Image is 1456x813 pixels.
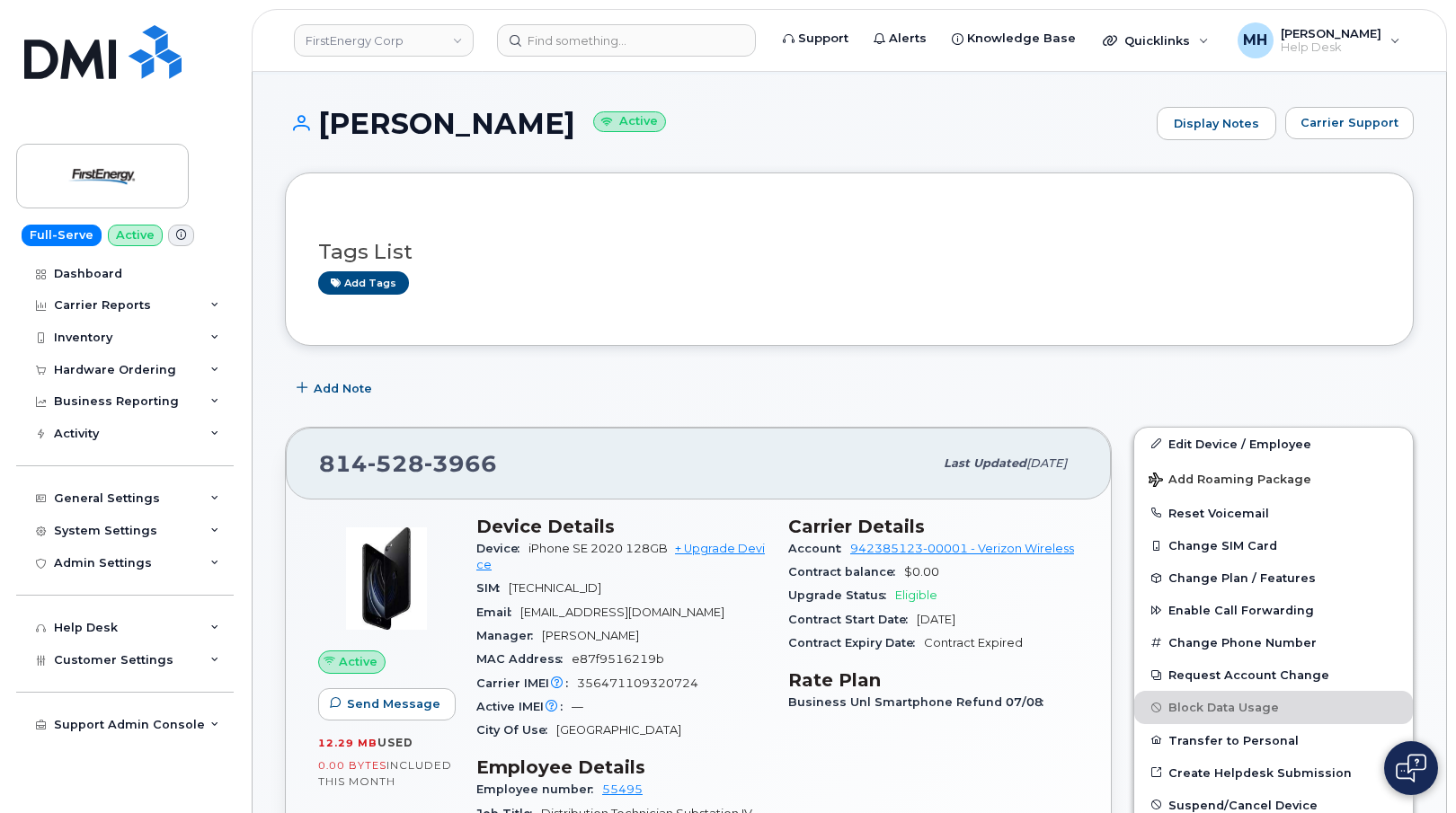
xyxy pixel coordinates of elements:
[476,581,509,595] span: SIM
[318,241,1381,263] h3: Tags List
[377,736,413,749] span: used
[788,565,904,579] span: Contract balance
[424,450,497,477] span: 3966
[520,605,724,619] span: [EMAIL_ADDRESS][DOMAIN_NAME]
[788,613,917,626] span: Contract Start Date
[542,629,639,642] span: [PERSON_NAME]
[285,373,387,405] button: Add Note
[1134,691,1413,723] button: Block Data Usage
[476,756,767,778] h3: Employee Details
[528,542,668,555] span: iPhone SE 2020 128GB
[1243,30,1267,51] span: MH
[798,30,848,48] span: Support
[319,450,497,477] span: 814
[476,782,602,796] span: Employee number
[788,695,1052,709] span: Business Unl Smartphone Refund 07/08
[1134,460,1413,497] button: Add Roaming Package
[294,24,474,57] a: FirstEnergy Corp
[1090,22,1221,58] div: Quicklinks
[944,456,1026,470] span: Last updated
[1285,107,1414,139] button: Carrier Support
[1301,114,1398,131] span: Carrier Support
[788,636,924,650] span: Contract Expiry Date
[917,613,955,626] span: [DATE]
[333,525,440,632] img: image20231002-3703462-2fle3a.jpeg
[318,688,456,720] button: Send Message
[318,271,409,294] a: Add tags
[476,605,520,619] span: Email
[1134,658,1413,691] button: Request Account Change
[1168,571,1316,585] span: Change Plan / Features
[1134,561,1413,594] button: Change Plan / Features
[1134,594,1413,626] button: Enable Call Forwarding
[476,676,577,690] span: Carrier IMEI
[285,108,1148,139] h1: [PERSON_NAME]
[788,542,850,555] span: Account
[497,24,756,57] input: Find something...
[339,653,377,670] span: Active
[1134,428,1413,460] a: Edit Device / Employee
[770,21,861,57] a: Support
[1134,497,1413,529] button: Reset Voicemail
[476,652,572,666] span: MAC Address
[1149,473,1311,490] span: Add Roaming Package
[602,782,643,796] a: 55495
[368,450,424,477] span: 528
[924,636,1023,650] span: Contract Expired
[1225,22,1413,58] div: Melissa Hoye
[593,111,666,132] small: Active
[318,758,452,788] span: included this month
[1134,724,1413,756] button: Transfer to Personal
[1134,756,1413,789] a: Create Helpdesk Submission
[476,516,767,537] h3: Device Details
[939,21,1088,57] a: Knowledge Base
[1396,754,1426,782] img: Open chat
[1134,529,1413,561] button: Change SIM Card
[347,695,440,712] span: Send Message
[889,30,927,48] span: Alerts
[577,676,698,690] span: 356471109320724
[572,652,664,666] span: e87f9516219b
[904,565,939,579] span: $0.00
[476,542,528,555] span: Device
[476,700,572,713] span: Active IMEI
[318,759,386,772] span: 0.00 Bytes
[788,669,1079,691] h3: Rate Plan
[1157,107,1276,141] a: Display Notes
[788,516,1079,537] h3: Carrier Details
[895,588,937,602] span: Eligible
[1026,456,1067,470] span: [DATE]
[1124,33,1190,48] span: Quicklinks
[1168,604,1314,617] span: Enable Call Forwarding
[967,30,1076,48] span: Knowledge Base
[1281,40,1381,55] span: Help Desk
[476,629,542,642] span: Manager
[556,723,681,737] span: [GEOGRAPHIC_DATA]
[476,723,556,737] span: City Of Use
[509,581,601,595] span: [TECHNICAL_ID]
[1168,798,1318,811] span: Suspend/Cancel Device
[788,588,895,602] span: Upgrade Status
[572,700,583,713] span: —
[318,737,377,749] span: 12.29 MB
[861,21,939,57] a: Alerts
[1134,626,1413,658] button: Change Phone Number
[1281,26,1381,40] span: [PERSON_NAME]
[314,380,372,397] span: Add Note
[850,542,1074,555] a: 942385123-00001 - Verizon Wireless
